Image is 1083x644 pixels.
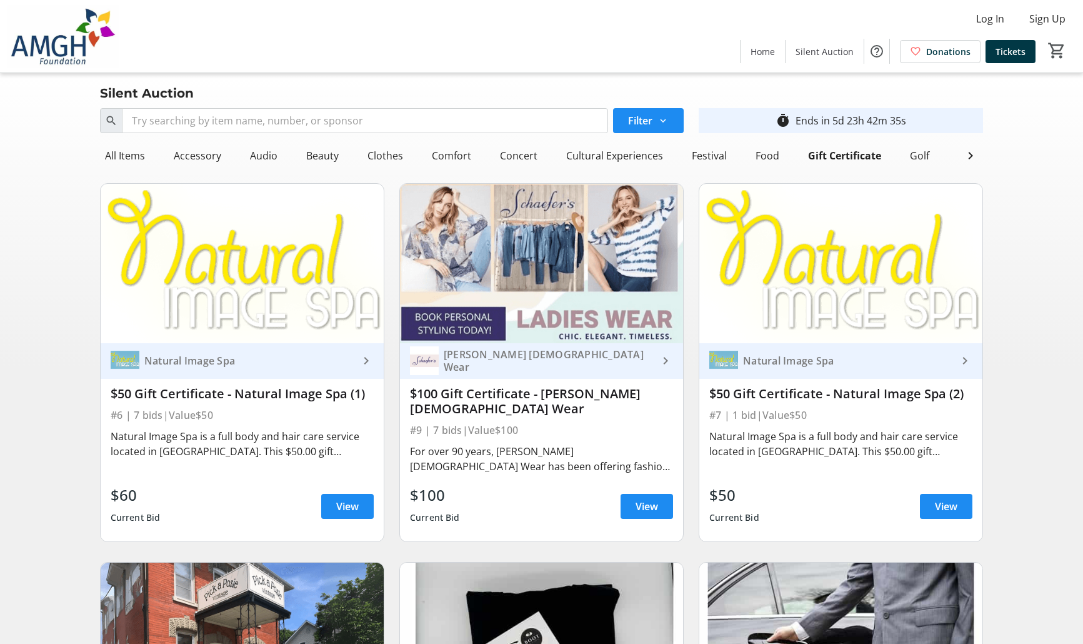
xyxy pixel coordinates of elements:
img: Natural Image Spa [709,346,738,375]
div: Comfort [427,143,476,168]
div: All Items [100,143,150,168]
div: Gift Certificate [803,143,886,168]
a: Natural Image SpaNatural Image Spa [699,343,982,379]
div: $50 [709,484,759,506]
div: $100 [410,484,460,506]
div: Cultural Experiences [561,143,668,168]
div: #9 | 7 bids | Value $100 [410,421,673,439]
a: Schaefer's Ladies Wear [PERSON_NAME] [DEMOGRAPHIC_DATA] Wear [400,343,683,379]
div: Current Bid [410,506,460,529]
span: View [935,499,957,514]
img: $50 Gift Certificate - Natural Image Spa (1) [101,184,384,343]
span: Log In [976,11,1004,26]
button: Help [864,39,889,64]
div: Golf [905,143,934,168]
div: Festival [687,143,732,168]
div: #6 | 7 bids | Value $50 [111,406,374,424]
div: Silent Auction [92,83,201,103]
a: Tickets [986,40,1036,63]
a: Donations [900,40,981,63]
a: View [621,494,673,519]
div: [PERSON_NAME] [DEMOGRAPHIC_DATA] Wear [439,348,658,373]
a: View [321,494,374,519]
span: View [636,499,658,514]
a: Natural Image SpaNatural Image Spa [101,343,384,379]
a: Home [741,40,785,63]
button: Cart [1046,39,1068,62]
div: Food [751,143,784,168]
div: Photo [953,143,992,168]
mat-icon: timer_outline [776,113,791,128]
div: Ends in 5d 23h 42m 35s [796,113,906,128]
span: Silent Auction [796,45,854,58]
span: Tickets [996,45,1026,58]
mat-icon: keyboard_arrow_right [658,353,673,368]
a: View [920,494,972,519]
img: $50 Gift Certificate - Natural Image Spa (2) [699,184,982,343]
div: $60 [111,484,161,506]
mat-icon: keyboard_arrow_right [359,353,374,368]
div: $100 Gift Certificate - [PERSON_NAME] [DEMOGRAPHIC_DATA] Wear [410,386,673,416]
div: Accessory [169,143,226,168]
span: Home [751,45,775,58]
a: Silent Auction [786,40,864,63]
span: Sign Up [1029,11,1066,26]
div: For over 90 years, [PERSON_NAME] [DEMOGRAPHIC_DATA] Wear has been offering fashion trends from ar... [410,444,673,474]
div: $50 Gift Certificate - Natural Image Spa (1) [111,386,374,401]
div: Concert [495,143,542,168]
button: Log In [966,9,1014,29]
img: Alexandra Marine & General Hospital Foundation's Logo [7,5,119,68]
span: Donations [926,45,971,58]
span: View [336,499,359,514]
button: Sign Up [1019,9,1076,29]
input: Try searching by item name, number, or sponsor [122,108,608,133]
img: Natural Image Spa [111,346,139,375]
div: #7 | 1 bid | Value $50 [709,406,972,424]
div: Clothes [362,143,408,168]
div: Current Bid [111,506,161,529]
div: Natural Image Spa [139,355,359,367]
div: Natural Image Spa is a full body and hair care service located in [GEOGRAPHIC_DATA]. This $50.00 ... [111,429,374,459]
div: Current Bid [709,506,759,529]
div: Beauty [301,143,344,168]
img: Schaefer's Ladies Wear [410,346,439,375]
button: Filter [613,108,684,133]
div: Audio [245,143,282,168]
img: $100 Gift Certificate - Schaefer's Ladies Wear [400,184,683,343]
div: Natural Image Spa is a full body and hair care service located in [GEOGRAPHIC_DATA]. This $50.00 ... [709,429,972,459]
mat-icon: keyboard_arrow_right [957,353,972,368]
div: $50 Gift Certificate - Natural Image Spa (2) [709,386,972,401]
span: Filter [628,113,652,128]
div: Natural Image Spa [738,355,957,367]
